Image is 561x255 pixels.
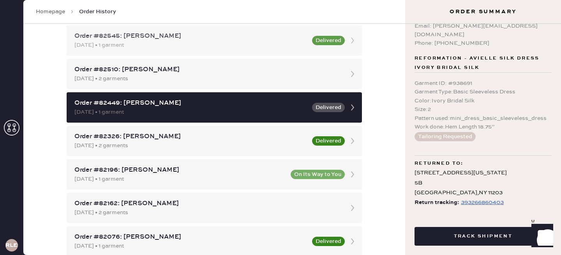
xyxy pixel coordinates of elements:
[415,227,552,246] button: Track Shipment
[415,88,552,96] div: Garment Type : Basic Sleeveless Dress
[74,41,307,49] div: [DATE] • 1 garment
[415,123,552,131] div: Work done : Hem Length 18.75”
[74,199,340,208] div: Order #82162: [PERSON_NAME]
[415,232,552,239] a: Track Shipment
[415,114,552,123] div: Pattern used : mini_dress_basic_sleeveless_dress
[415,97,552,105] div: Color : Ivory Bridal Silk
[312,36,345,45] button: Delivered
[415,168,552,198] div: [STREET_ADDRESS][US_STATE] 5B [GEOGRAPHIC_DATA] , NY 11203
[74,65,340,74] div: Order #82510: [PERSON_NAME]
[461,198,504,207] div: https://www.fedex.com/apps/fedextrack/?tracknumbers=393266860403&cntry_code=US
[74,165,286,175] div: Order #82196: [PERSON_NAME]
[459,198,504,208] a: 393266860403
[415,22,552,39] div: Email: [PERSON_NAME][EMAIL_ADDRESS][DOMAIN_NAME]
[74,175,286,183] div: [DATE] • 1 garment
[415,132,476,141] button: Tailoring Requested
[415,39,552,47] div: Phone: [PHONE_NUMBER]
[415,79,552,88] div: Garment ID : # 938691
[312,136,345,146] button: Delivered
[74,242,307,250] div: [DATE] • 1 garment
[74,232,307,242] div: Order #82076: [PERSON_NAME]
[405,8,561,16] h3: Order Summary
[74,141,307,150] div: [DATE] • 2 garments
[74,108,307,116] div: [DATE] • 1 garment
[291,170,345,179] button: On Its Way to You
[36,8,65,16] a: Homepage
[79,8,116,16] span: Order History
[74,74,340,83] div: [DATE] • 2 garments
[415,159,464,168] span: Returned to:
[74,32,307,41] div: Order #82545: [PERSON_NAME]
[74,98,307,108] div: Order #82449: [PERSON_NAME]
[74,132,307,141] div: Order #82326: [PERSON_NAME]
[415,105,552,114] div: Size : 2
[415,198,459,208] span: Return tracking:
[524,220,557,253] iframe: Front Chat
[5,243,18,248] h3: RLESA
[312,237,345,246] button: Delivered
[312,103,345,112] button: Delivered
[415,54,552,72] span: Reformation - Avielle Silk Dress Ivory Bridal Silk
[74,208,340,217] div: [DATE] • 2 garments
